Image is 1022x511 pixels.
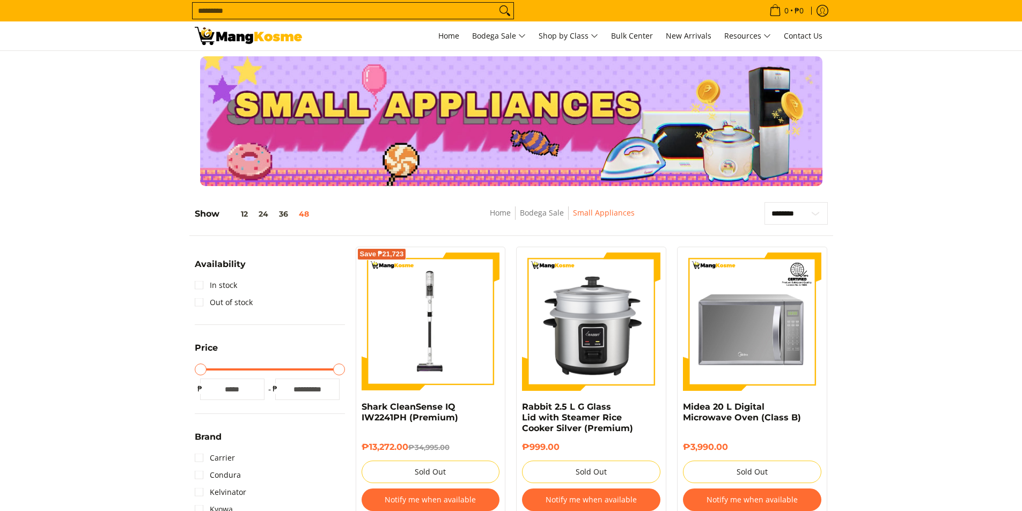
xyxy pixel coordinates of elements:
[666,31,711,41] span: New Arrivals
[195,344,218,360] summary: Open
[195,209,314,219] h5: Show
[539,29,598,43] span: Shop by Class
[472,29,526,43] span: Bodega Sale
[274,210,293,218] button: 36
[683,442,821,453] h6: ₱3,990.00
[195,433,222,441] span: Brand
[195,277,237,294] a: In stock
[195,260,246,277] summary: Open
[313,21,828,50] nav: Main Menu
[360,251,404,257] span: Save ₱21,723
[778,21,828,50] a: Contact Us
[467,21,531,50] a: Bodega Sale
[793,7,805,14] span: ₱0
[520,208,564,218] a: Bodega Sale
[253,210,274,218] button: 24
[573,208,635,218] a: Small Appliances
[522,461,660,483] button: Sold Out
[195,449,235,466] a: Carrier
[195,260,246,269] span: Availability
[660,21,717,50] a: New Arrivals
[362,461,500,483] button: Sold Out
[219,210,253,218] button: 12
[783,7,790,14] span: 0
[362,402,458,423] a: Shark CleanSense IQ IW2241PH (Premium)
[195,484,246,501] a: Kelvinator
[270,383,281,394] span: ₱
[522,442,660,453] h6: ₱999.00
[408,443,450,451] del: ₱34,995.00
[362,253,500,391] img: shark-cleansense-cordless-stick-vacuum-front-full-view-mang-kosme
[784,31,822,41] span: Contact Us
[611,31,653,41] span: Bulk Center
[766,5,807,17] span: •
[433,21,465,50] a: Home
[533,21,604,50] a: Shop by Class
[522,402,633,433] a: Rabbit 2.5 L G Glass Lid with Steamer Rice Cooker Silver (Premium)
[683,461,821,483] button: Sold Out
[195,383,205,394] span: ₱
[490,208,511,218] a: Home
[195,294,253,311] a: Out of stock
[362,442,500,453] h6: ₱13,272.00
[362,488,500,511] button: Notify me when available
[719,21,776,50] a: Resources
[293,210,314,218] button: 48
[606,21,658,50] a: Bulk Center
[438,31,459,41] span: Home
[195,344,218,352] span: Price
[411,206,713,231] nav: Breadcrumbs
[522,488,660,511] button: Notify me when available
[195,433,222,449] summary: Open
[683,488,821,511] button: Notify me when available
[195,27,302,45] img: Small Appliances l Mang Kosme: Home Appliances Warehouse Sale | Page 2
[496,3,513,19] button: Search
[522,253,660,391] img: https://mangkosme.com/products/rabbit-2-5-l-g-glass-lid-with-steamer-rice-cooker-silver-class-a
[683,402,801,423] a: Midea 20 L Digital Microwave Oven (Class B)
[683,253,821,391] img: Midea 20 L Digital Microwave Oven (Class B)
[724,29,771,43] span: Resources
[195,466,241,484] a: Condura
